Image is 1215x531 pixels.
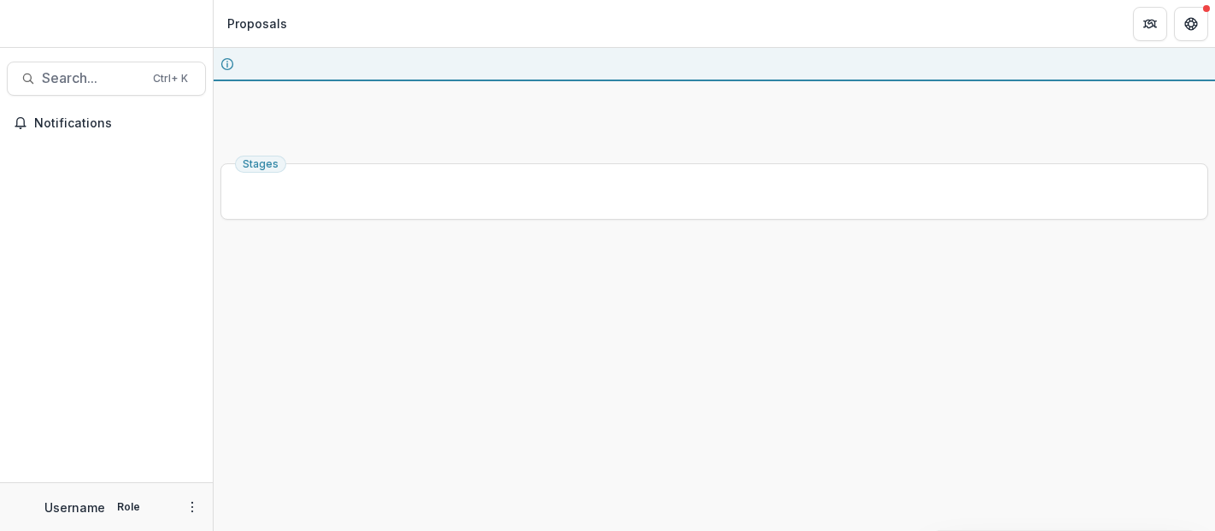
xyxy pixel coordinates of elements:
button: Get Help [1174,7,1208,41]
p: Role [112,499,145,515]
button: More [182,497,202,517]
button: Notifications [7,109,206,137]
p: Username [44,499,105,516]
button: Partners [1133,7,1167,41]
div: Ctrl + K [150,69,191,88]
div: Proposals [227,15,287,32]
span: Stages [243,158,279,170]
nav: breadcrumb [220,11,294,36]
span: Notifications [34,116,199,131]
span: Search... [42,70,143,86]
button: Search... [7,62,206,96]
